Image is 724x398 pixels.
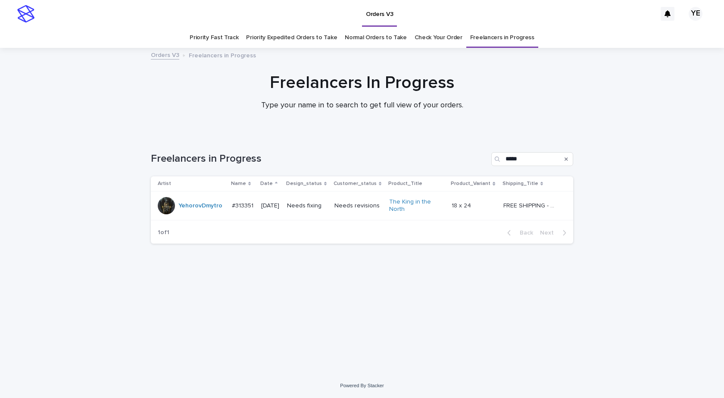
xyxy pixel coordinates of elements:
[190,28,238,48] a: Priority Fast Track
[470,28,534,48] a: Freelancers in Progress
[503,201,559,210] p: FREE SHIPPING - preview in 1-2 business days, after your approval delivery will take 5-10 b.d.
[689,7,702,21] div: YE
[491,152,573,166] input: Search
[500,229,537,237] button: Back
[178,202,222,210] a: YehorovDmytro
[260,179,273,188] p: Date
[286,179,322,188] p: Design_status
[451,179,490,188] p: Product_Variant
[389,198,443,213] a: The King in the North
[189,50,256,60] p: Freelancers in Progress
[151,50,179,60] a: Orders V3
[287,202,328,210] p: Needs fixing
[334,179,377,188] p: Customer_status
[231,179,246,188] p: Name
[345,28,407,48] a: Normal Orders to Take
[232,201,255,210] p: #313351
[334,202,382,210] p: Needs revisions
[537,229,573,237] button: Next
[158,179,171,188] p: Artist
[190,101,534,110] p: Type your name in to search to get full view of your orders.
[151,153,488,165] h1: Freelancers in Progress
[415,28,462,48] a: Check Your Order
[261,202,280,210] p: [DATE]
[452,201,473,210] p: 18 x 24
[17,5,34,22] img: stacker-logo-s-only.png
[151,222,176,243] p: 1 of 1
[340,383,384,388] a: Powered By Stacker
[151,72,573,93] h1: Freelancers In Progress
[540,230,559,236] span: Next
[388,179,422,188] p: Product_Title
[515,230,533,236] span: Back
[246,28,337,48] a: Priority Expedited Orders to Take
[151,191,573,220] tr: YehorovDmytro #313351#313351 [DATE]Needs fixingNeeds revisionsThe King in the North 18 x 2418 x 2...
[502,179,538,188] p: Shipping_Title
